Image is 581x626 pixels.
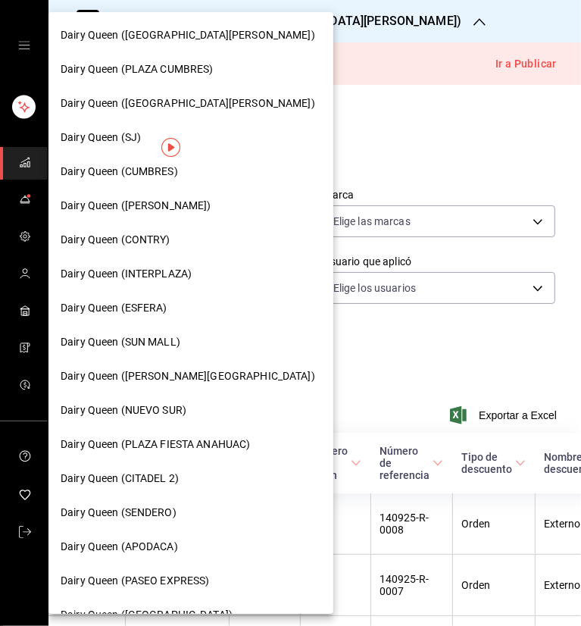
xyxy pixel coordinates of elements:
[61,471,179,487] span: Dairy Queen (CITADEL 2)
[61,402,186,418] span: Dairy Queen (NUEVO SUR)
[48,359,333,393] div: Dairy Queen ([PERSON_NAME][GEOGRAPHIC_DATA])
[48,564,333,598] div: Dairy Queen (PASEO EXPRESS)
[61,573,210,589] span: Dairy Queen (PASEO EXPRESS)
[61,505,176,521] span: Dairy Queen (SENDERO)
[61,27,315,43] span: Dairy Queen ([GEOGRAPHIC_DATA][PERSON_NAME])
[61,266,192,282] span: Dairy Queen (INTERPLAZA)
[161,138,180,157] img: Tooltip marker
[48,325,333,359] div: Dairy Queen (SUN MALL)
[48,52,333,86] div: Dairy Queen (PLAZA CUMBRES)
[48,18,333,52] div: Dairy Queen ([GEOGRAPHIC_DATA][PERSON_NAME])
[48,121,333,155] div: Dairy Queen (SJ)
[61,368,315,384] span: Dairy Queen ([PERSON_NAME][GEOGRAPHIC_DATA])
[48,496,333,530] div: Dairy Queen (SENDERO)
[48,86,333,121] div: Dairy Queen ([GEOGRAPHIC_DATA][PERSON_NAME])
[48,155,333,189] div: Dairy Queen (CUMBRES)
[48,189,333,223] div: Dairy Queen ([PERSON_NAME])
[61,164,178,180] span: Dairy Queen (CUMBRES)
[61,130,141,146] span: Dairy Queen (SJ)
[48,291,333,325] div: Dairy Queen (ESFERA)
[61,95,315,111] span: Dairy Queen ([GEOGRAPHIC_DATA][PERSON_NAME])
[61,232,170,248] span: Dairy Queen (CONTRY)
[48,462,333,496] div: Dairy Queen (CITADEL 2)
[48,530,333,564] div: Dairy Queen (APODACA)
[61,300,167,316] span: Dairy Queen (ESFERA)
[61,334,180,350] span: Dairy Queen (SUN MALL)
[48,427,333,462] div: Dairy Queen (PLAZA FIESTA ANAHUAC)
[61,61,214,77] span: Dairy Queen (PLAZA CUMBRES)
[61,198,211,214] span: Dairy Queen ([PERSON_NAME])
[48,257,333,291] div: Dairy Queen (INTERPLAZA)
[61,539,178,555] span: Dairy Queen (APODACA)
[48,393,333,427] div: Dairy Queen (NUEVO SUR)
[61,437,250,452] span: Dairy Queen (PLAZA FIESTA ANAHUAC)
[48,223,333,257] div: Dairy Queen (CONTRY)
[61,607,233,623] span: Dairy Queen ([GEOGRAPHIC_DATA])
